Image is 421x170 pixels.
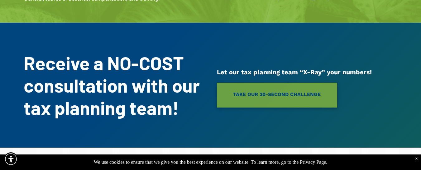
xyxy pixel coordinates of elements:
div: Accessibility Menu [4,152,18,166]
span: Let our tax planning team “X-Ray” your numbers! [217,68,372,76]
strong: Receive a NO-COST consultation with our tax planning team! [24,52,200,119]
div: Dismiss notification [415,156,418,162]
span: TAKE OUR 30-SECOND CHALLENGE [233,87,321,101]
a: TAKE OUR 30-SECOND CHALLENGE [217,83,337,108]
